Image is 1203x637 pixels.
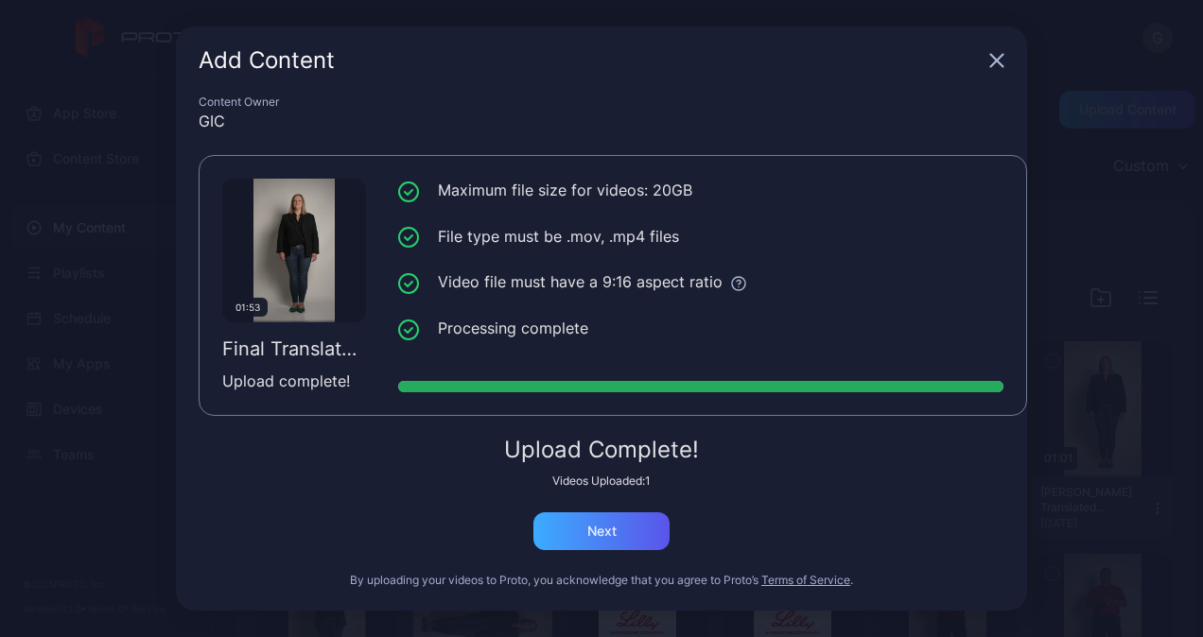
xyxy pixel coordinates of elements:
div: Next [587,524,617,539]
div: Final Translate Video.mp4 [222,337,366,360]
div: Add Content [199,49,982,72]
li: File type must be .mov, .mp4 files [398,225,1003,249]
li: Processing complete [398,317,1003,340]
div: Videos Uploaded: 1 [199,473,1004,489]
div: 01:53 [228,298,268,317]
button: Terms of Service [761,573,850,588]
div: GIC [199,110,1004,132]
button: Next [533,512,670,550]
li: Maximum file size for videos: 20GB [398,179,1003,202]
li: Video file must have a 9:16 aspect ratio [398,270,1003,294]
div: Upload Complete! [199,439,1004,461]
div: Content Owner [199,95,1004,110]
div: By uploading your videos to Proto, you acknowledge that you agree to Proto’s . [199,573,1004,588]
div: Upload complete! [222,370,366,392]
